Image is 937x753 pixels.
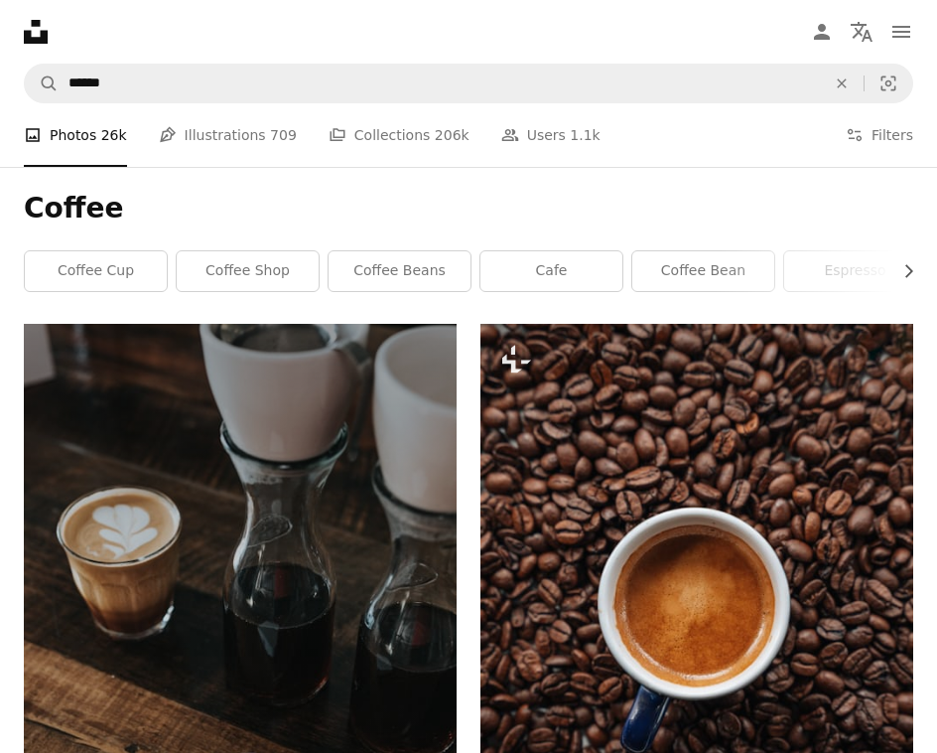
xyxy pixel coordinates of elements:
[24,639,457,657] a: cafe late on table
[802,12,842,52] a: Log in / Sign up
[881,12,921,52] button: Menu
[480,595,913,613] a: a cup of coffee sitting on top of a pile of coffee beans
[570,124,600,146] span: 1.1k
[842,12,881,52] button: Language
[820,65,864,102] button: Clear
[329,103,469,167] a: Collections 206k
[501,103,601,167] a: Users 1.1k
[25,65,59,102] button: Search Unsplash
[24,64,913,103] form: Find visuals sitewide
[890,251,913,291] button: scroll list to the right
[480,251,622,291] a: cafe
[329,251,470,291] a: coffee beans
[24,191,913,226] h1: Coffee
[24,20,48,44] a: Home — Unsplash
[632,251,774,291] a: coffee bean
[159,103,297,167] a: Illustrations 709
[865,65,912,102] button: Visual search
[270,124,297,146] span: 709
[177,251,319,291] a: coffee shop
[846,103,913,167] button: Filters
[435,124,469,146] span: 206k
[784,251,926,291] a: espresso
[25,251,167,291] a: coffee cup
